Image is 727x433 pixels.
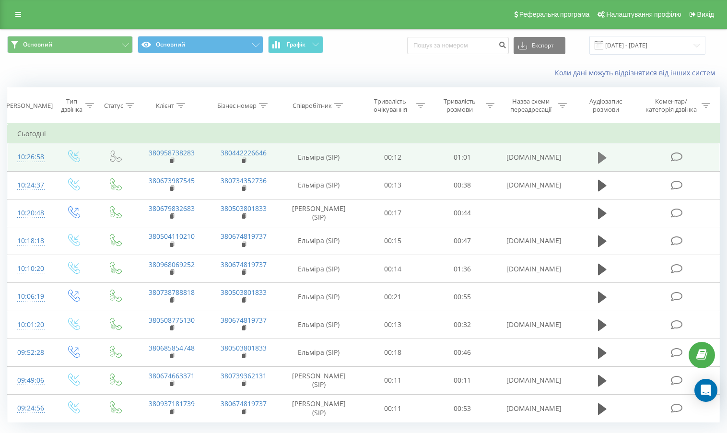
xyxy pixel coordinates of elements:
[280,255,358,283] td: Ельміра (SIP)
[358,255,427,283] td: 00:14
[60,97,83,114] div: Тип дзвінка
[280,339,358,366] td: Ельміра (SIP)
[280,143,358,171] td: Ельміра (SIP)
[7,36,133,53] button: Основний
[606,11,681,18] span: Налаштування профілю
[358,395,427,422] td: 00:11
[221,260,267,269] a: 380674819737
[17,204,42,222] div: 10:20:48
[17,316,42,334] div: 10:01:20
[149,148,195,157] a: 380958738283
[221,148,267,157] a: 380442226646
[358,227,427,255] td: 00:15
[427,255,497,283] td: 01:36
[497,311,569,339] td: [DOMAIN_NAME]
[427,143,497,171] td: 01:01
[149,316,195,325] a: 380508775130
[427,311,497,339] td: 00:32
[427,283,497,311] td: 00:55
[358,199,427,227] td: 00:17
[427,199,497,227] td: 00:44
[17,287,42,306] div: 10:06:19
[149,176,195,185] a: 380673987545
[497,255,569,283] td: [DOMAIN_NAME]
[514,37,565,54] button: Експорт
[427,171,497,199] td: 00:38
[149,204,195,213] a: 380679832683
[17,399,42,418] div: 09:24:56
[407,37,509,54] input: Пошук за номером
[555,68,720,77] a: Коли дані можуть відрізнятися вiд інших систем
[138,36,263,53] button: Основний
[366,97,414,114] div: Тривалість очікування
[17,371,42,390] div: 09:49:06
[280,311,358,339] td: Ельміра (SIP)
[221,371,267,380] a: 380739362131
[149,399,195,408] a: 380937181739
[221,288,267,297] a: 380503801833
[358,311,427,339] td: 00:13
[694,379,717,402] div: Open Intercom Messenger
[427,395,497,422] td: 00:53
[17,343,42,362] div: 09:52:28
[149,288,195,297] a: 380738788818
[280,199,358,227] td: [PERSON_NAME] (SIP)
[358,171,427,199] td: 00:13
[505,97,556,114] div: Назва схеми переадресації
[497,171,569,199] td: [DOMAIN_NAME]
[8,124,720,143] td: Сьогодні
[519,11,590,18] span: Реферальна програма
[287,41,305,48] span: Графік
[280,283,358,311] td: Ельміра (SIP)
[23,41,52,48] span: Основний
[221,399,267,408] a: 380674819737
[497,395,569,422] td: [DOMAIN_NAME]
[17,259,42,278] div: 10:10:20
[280,227,358,255] td: Ельміра (SIP)
[293,102,332,110] div: Співробітник
[149,343,195,352] a: 380685854748
[17,176,42,195] div: 10:24:37
[221,343,267,352] a: 380503801833
[280,366,358,394] td: [PERSON_NAME] (SIP)
[156,102,174,110] div: Клієнт
[497,366,569,394] td: [DOMAIN_NAME]
[697,11,714,18] span: Вихід
[497,143,569,171] td: [DOMAIN_NAME]
[427,227,497,255] td: 00:47
[643,97,699,114] div: Коментар/категорія дзвінка
[427,366,497,394] td: 00:11
[217,102,257,110] div: Бізнес номер
[17,232,42,250] div: 10:18:18
[104,102,123,110] div: Статус
[221,232,267,241] a: 380674819737
[578,97,633,114] div: Аудіозапис розмови
[149,371,195,380] a: 380674663371
[268,36,323,53] button: Графік
[4,102,53,110] div: [PERSON_NAME]
[221,176,267,185] a: 380734352736
[358,339,427,366] td: 00:18
[280,395,358,422] td: [PERSON_NAME] (SIP)
[358,366,427,394] td: 00:11
[221,204,267,213] a: 380503801833
[149,260,195,269] a: 380968069252
[358,283,427,311] td: 00:21
[427,339,497,366] td: 00:46
[497,227,569,255] td: [DOMAIN_NAME]
[436,97,483,114] div: Тривалість розмови
[17,148,42,166] div: 10:26:58
[149,232,195,241] a: 380504110210
[280,171,358,199] td: Ельміра (SIP)
[358,143,427,171] td: 00:12
[221,316,267,325] a: 380674819737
